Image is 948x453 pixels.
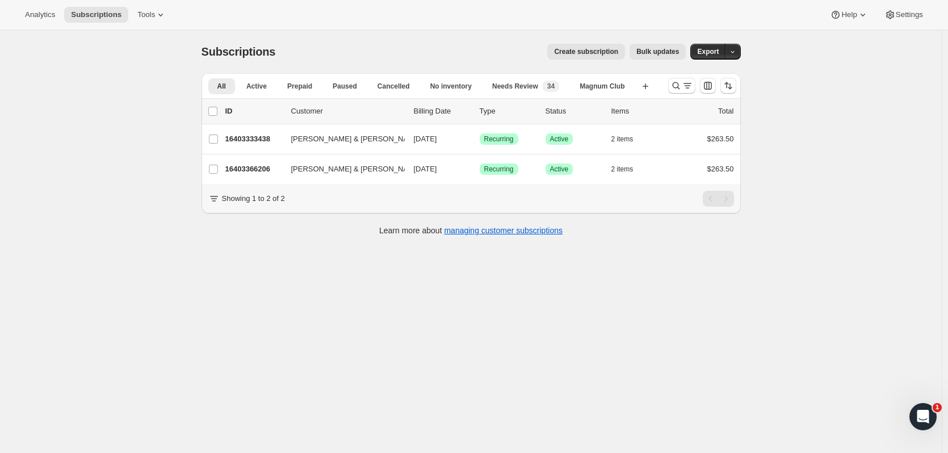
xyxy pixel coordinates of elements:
[611,131,646,147] button: 2 items
[896,10,923,19] span: Settings
[630,44,686,60] button: Bulk updates
[291,163,422,175] span: [PERSON_NAME] & [PERSON_NAME]
[414,165,437,173] span: [DATE]
[554,47,618,56] span: Create subscription
[430,82,472,91] span: No inventory
[379,225,563,236] p: Learn more about
[222,193,285,204] p: Showing 1 to 2 of 2
[703,191,734,207] nav: Pagination
[909,403,937,430] iframe: Intercom live chat
[480,106,536,117] div: Type
[444,226,563,235] a: managing customer subscriptions
[492,82,538,91] span: Needs Review
[636,78,655,94] button: Create new view
[225,133,282,145] p: 16403333438
[933,403,942,412] span: 1
[707,165,734,173] span: $263.50
[333,82,357,91] span: Paused
[580,82,624,91] span: Magnum Club
[225,106,734,117] div: IDCustomerBilling DateTypeStatusItemsTotal
[217,82,226,91] span: All
[550,135,569,144] span: Active
[611,106,668,117] div: Items
[291,106,405,117] p: Customer
[225,163,282,175] p: 16403366206
[414,135,437,143] span: [DATE]
[611,135,634,144] span: 2 items
[547,82,555,91] span: 34
[287,82,312,91] span: Prepaid
[484,165,514,174] span: Recurring
[484,135,514,144] span: Recurring
[546,106,602,117] p: Status
[878,7,930,23] button: Settings
[246,82,267,91] span: Active
[284,160,398,178] button: [PERSON_NAME] & [PERSON_NAME]
[284,130,398,148] button: [PERSON_NAME] & [PERSON_NAME]
[71,10,121,19] span: Subscriptions
[611,165,634,174] span: 2 items
[208,97,268,108] button: More views
[697,47,719,56] span: Export
[668,78,695,94] button: Search and filter results
[18,7,62,23] button: Analytics
[718,106,733,117] p: Total
[841,10,857,19] span: Help
[64,7,128,23] button: Subscriptions
[547,44,625,60] button: Create subscription
[690,44,725,60] button: Export
[291,133,422,145] span: [PERSON_NAME] & [PERSON_NAME]
[636,47,679,56] span: Bulk updates
[707,135,734,143] span: $263.50
[131,7,173,23] button: Tools
[414,106,471,117] p: Billing Date
[700,78,716,94] button: Customize table column order and visibility
[377,82,410,91] span: Cancelled
[550,165,569,174] span: Active
[225,106,282,117] p: ID
[25,10,55,19] span: Analytics
[611,161,646,177] button: 2 items
[720,78,736,94] button: Sort the results
[225,161,734,177] div: 16403366206[PERSON_NAME] & [PERSON_NAME][DATE]SuccessRecurringSuccessActive2 items$263.50
[823,7,875,23] button: Help
[137,10,155,19] span: Tools
[225,131,734,147] div: 16403333438[PERSON_NAME] & [PERSON_NAME][DATE]SuccessRecurringSuccessActive2 items$263.50
[202,45,276,58] span: Subscriptions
